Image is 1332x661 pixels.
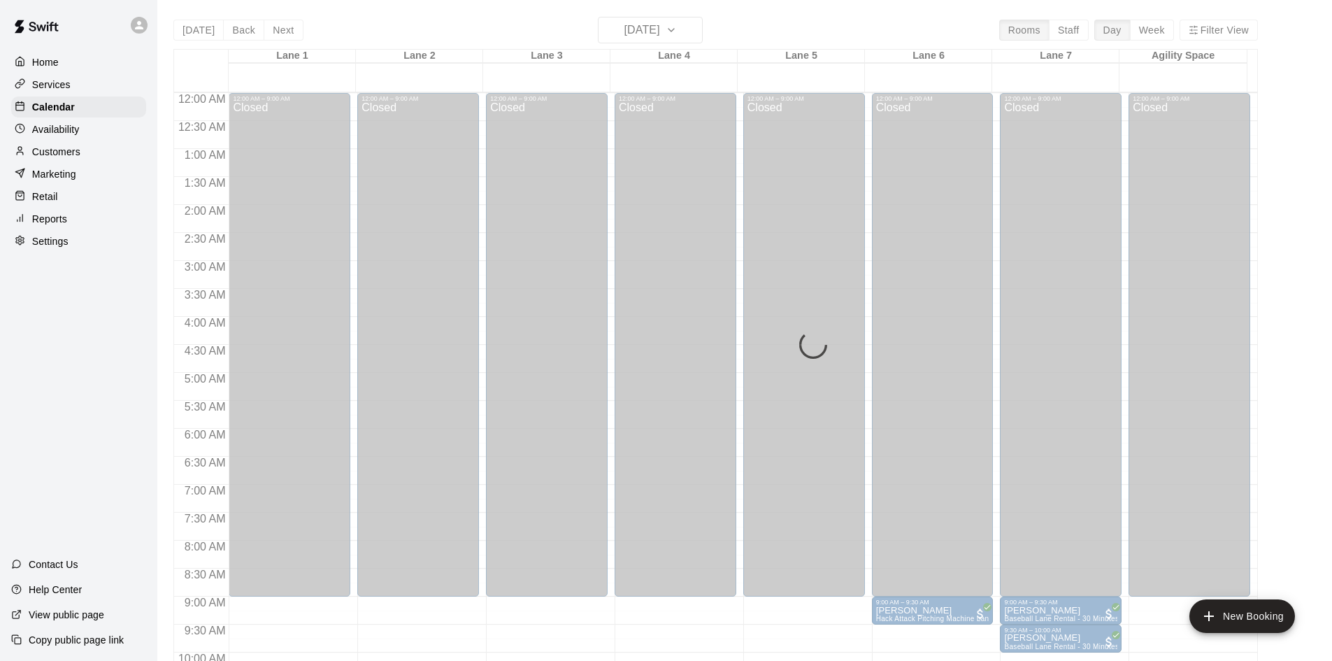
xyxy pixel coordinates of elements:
span: 9:00 AM [181,597,229,609]
p: Contact Us [29,557,78,571]
a: Settings [11,231,146,252]
span: 3:00 AM [181,261,229,273]
span: 5:30 AM [181,401,229,413]
div: 12:00 AM – 9:00 AM: Closed [486,93,608,597]
div: 12:00 AM – 9:00 AM [619,95,732,102]
div: 9:00 AM – 9:30 AM [1004,599,1117,606]
span: 7:30 AM [181,513,229,525]
div: Closed [1133,102,1246,602]
a: Marketing [11,164,146,185]
span: 6:30 AM [181,457,229,469]
div: 12:00 AM – 9:00 AM: Closed [743,93,865,597]
span: Hack Attack Pitching Machine Lane Rental - Baseball [876,615,1053,623]
p: Customers [32,145,80,159]
p: Retail [32,190,58,204]
p: Home [32,55,59,69]
a: Calendar [11,97,146,118]
div: 12:00 AM – 9:00 AM [490,95,603,102]
a: Customers [11,141,146,162]
span: Baseball Lane Rental - 30 Minutes [1004,615,1119,623]
span: 8:30 AM [181,569,229,581]
div: 12:00 AM – 9:00 AM: Closed [615,93,736,597]
a: Availability [11,119,146,140]
div: Closed [876,102,989,602]
p: Marketing [32,167,76,181]
span: 5:00 AM [181,373,229,385]
button: add [1189,599,1295,633]
div: 9:00 AM – 9:30 AM: James Boyd [1000,597,1122,625]
div: 9:30 AM – 10:00 AM: James Boyd [1000,625,1122,653]
div: 12:00 AM – 9:00 AM [361,95,475,102]
p: Help Center [29,583,82,597]
span: All customers have paid [973,607,987,621]
div: 12:00 AM – 9:00 AM: Closed [872,93,994,597]
a: Home [11,52,146,73]
div: 9:00 AM – 9:30 AM: Rory Schunk [872,597,994,625]
div: Lane 7 [992,50,1119,63]
p: Copy public page link [29,633,124,647]
div: Lane 2 [356,50,483,63]
div: 12:00 AM – 9:00 AM [876,95,989,102]
span: 4:30 AM [181,345,229,357]
span: Baseball Lane Rental - 30 Minutes [1004,643,1119,651]
div: 12:00 AM – 9:00 AM: Closed [357,93,479,597]
div: Closed [233,102,346,602]
div: Closed [1004,102,1117,602]
p: Settings [32,234,69,248]
span: 4:00 AM [181,317,229,329]
div: Lane 4 [610,50,738,63]
div: 12:00 AM – 9:00 AM [1133,95,1246,102]
div: 12:00 AM – 9:00 AM: Closed [1129,93,1250,597]
a: Retail [11,186,146,207]
div: Lane 1 [229,50,356,63]
div: 9:00 AM – 9:30 AM [876,599,989,606]
span: 6:00 AM [181,429,229,441]
div: Lane 6 [865,50,992,63]
span: 7:00 AM [181,485,229,497]
a: Services [11,74,146,95]
div: Closed [490,102,603,602]
div: Lane 3 [483,50,610,63]
span: 2:00 AM [181,205,229,217]
p: Availability [32,122,80,136]
div: Agility Space [1119,50,1247,63]
span: 1:00 AM [181,149,229,161]
div: 12:00 AM – 9:00 AM [1004,95,1117,102]
div: Closed [361,102,475,602]
div: 12:00 AM – 9:00 AM [233,95,346,102]
div: Closed [619,102,732,602]
p: Services [32,78,71,92]
p: View public page [29,608,104,622]
p: Calendar [32,100,75,114]
div: Lane 5 [738,50,865,63]
span: 9:30 AM [181,625,229,637]
span: All customers have paid [1102,635,1116,649]
div: 12:00 AM – 9:00 AM [747,95,861,102]
div: 12:00 AM – 9:00 AM: Closed [1000,93,1122,597]
p: Reports [32,212,67,226]
div: 9:30 AM – 10:00 AM [1004,627,1117,634]
a: Reports [11,208,146,229]
span: All customers have paid [1102,607,1116,621]
span: 1:30 AM [181,177,229,189]
span: 8:00 AM [181,541,229,553]
span: 12:30 AM [175,121,229,133]
div: Closed [747,102,861,602]
span: 2:30 AM [181,233,229,245]
div: 12:00 AM – 9:00 AM: Closed [229,93,350,597]
span: 12:00 AM [175,93,229,105]
span: 3:30 AM [181,289,229,301]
